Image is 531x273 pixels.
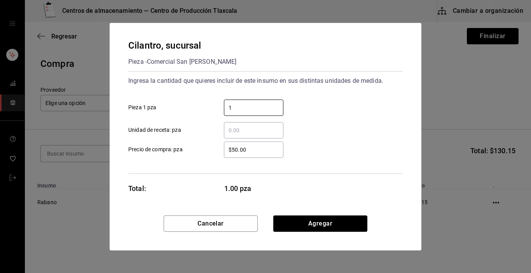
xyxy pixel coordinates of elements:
input: Pieza 1 pza [224,103,283,112]
input: Unidad de receta: pza [224,126,283,135]
input: Precio de compra: pza [224,145,283,154]
div: Total: [128,183,146,194]
span: 1.00 pza [224,183,284,194]
div: Ingresa la cantidad que quieres incluir de este insumo en sus distintas unidades de medida. [128,75,403,87]
button: Agregar [273,215,367,232]
span: Precio de compra: pza [128,145,183,154]
span: Unidad de receta: pza [128,126,181,134]
div: Pieza - Comercial San [PERSON_NAME] [128,56,236,68]
button: Cancelar [164,215,258,232]
span: Pieza 1 pza [128,103,156,112]
div: Cilantro, sucursal [128,38,236,52]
